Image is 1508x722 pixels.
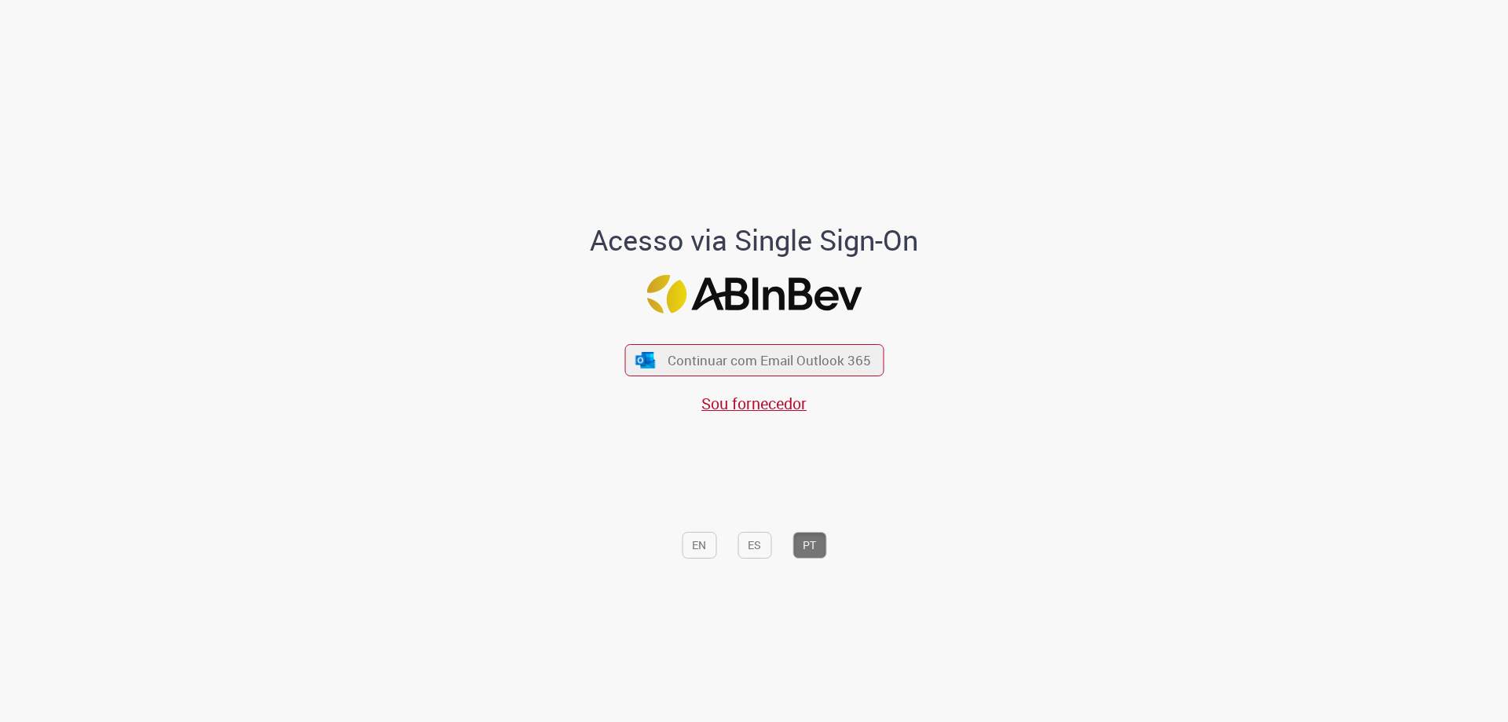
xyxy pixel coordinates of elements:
span: Continuar com Email Outlook 365 [668,351,871,369]
a: Sou fornecedor [701,393,807,414]
img: ícone Azure/Microsoft 360 [635,352,657,368]
h1: Acesso via Single Sign-On [536,225,972,256]
button: ES [738,532,771,559]
button: ícone Azure/Microsoft 360 Continuar com Email Outlook 365 [624,344,884,376]
button: PT [792,532,826,559]
img: Logo ABInBev [646,275,862,313]
button: EN [682,532,716,559]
